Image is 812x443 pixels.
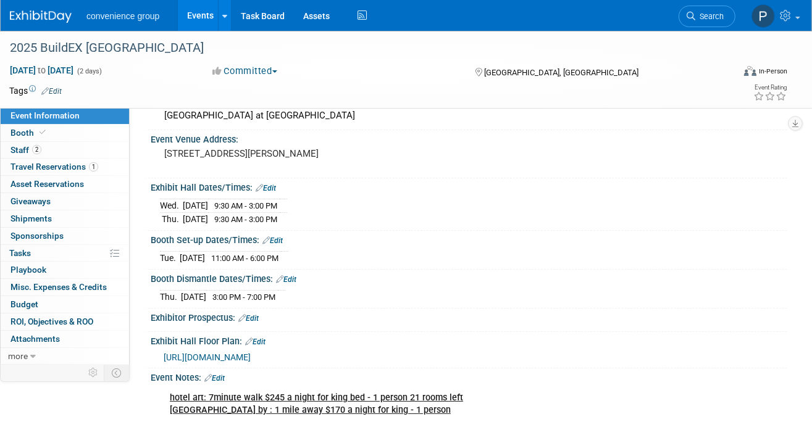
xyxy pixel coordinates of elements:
a: Booth [1,125,129,141]
span: Tasks [9,248,31,258]
u: hotel art: 7minute walk $245 a night for king bed - 1 person 21 rooms left [170,392,463,403]
td: Thu. [160,291,181,304]
a: Tasks [1,245,129,262]
a: Staff2 [1,142,129,159]
td: Thu. [160,213,183,226]
div: Exhibit Hall Floor Plan: [151,332,787,348]
a: Misc. Expenses & Credits [1,279,129,296]
td: Tue. [160,252,180,265]
span: [GEOGRAPHIC_DATA], [GEOGRAPHIC_DATA] [485,68,639,77]
i: Booth reservation complete [40,129,46,136]
td: [DATE] [181,291,206,304]
td: Personalize Event Tab Strip [83,365,104,381]
span: 9:30 AM - 3:00 PM [214,201,277,210]
a: Edit [262,236,283,245]
span: Misc. Expenses & Credits [10,282,107,292]
span: [DATE] [DATE] [9,65,74,76]
a: Event Information [1,107,129,124]
a: Shipments [1,210,129,227]
u: [GEOGRAPHIC_DATA] by : 1 mile away $170 a night for king - 1 person [170,405,451,415]
span: Playbook [10,265,46,275]
img: ExhibitDay [10,10,72,23]
div: Exhibit Hall Dates/Times: [151,178,787,194]
a: more [1,348,129,365]
td: [DATE] [183,199,208,213]
span: 1 [89,162,98,172]
a: Attachments [1,331,129,347]
div: [GEOGRAPHIC_DATA] at [GEOGRAPHIC_DATA] [160,106,778,125]
td: [DATE] [183,213,208,226]
span: (2 days) [76,67,102,75]
span: Budget [10,299,38,309]
a: Edit [256,184,276,193]
a: Edit [41,87,62,96]
button: Committed [209,65,282,78]
span: Travel Reservations [10,162,98,172]
a: Search [679,6,735,27]
span: 9:30 AM - 3:00 PM [214,215,277,224]
span: Asset Reservations [10,179,84,189]
td: Toggle Event Tabs [104,365,130,381]
span: Search [695,12,724,21]
a: ROI, Objectives & ROO [1,313,129,330]
span: convenience group [86,11,159,21]
span: Sponsorships [10,231,64,241]
div: Exhibitor Prospectus: [151,308,787,325]
div: Event Notes: [151,368,787,384]
span: 2 [32,145,41,154]
img: Format-Inperson.png [744,66,756,76]
span: more [8,351,28,361]
a: Budget [1,296,129,313]
span: ROI, Objectives & ROO [10,317,93,326]
a: Edit [276,275,296,284]
td: [DATE] [180,252,205,265]
div: Event Rating [753,85,787,91]
td: Wed. [160,199,183,213]
a: Edit [238,314,259,323]
pre: [STREET_ADDRESS][PERSON_NAME] [164,148,403,159]
span: Attachments [10,334,60,344]
a: Giveaways [1,193,129,210]
a: Sponsorships [1,228,129,244]
span: Staff [10,145,41,155]
span: Giveaways [10,196,51,206]
div: Booth Set-up Dates/Times: [151,231,787,247]
span: to [36,65,48,75]
span: Shipments [10,213,52,223]
a: Asset Reservations [1,176,129,193]
div: 2025 BuildEX [GEOGRAPHIC_DATA] [6,37,721,59]
span: Booth [10,128,48,138]
a: Travel Reservations1 [1,159,129,175]
a: Playbook [1,262,129,278]
a: Edit [204,374,225,383]
div: Event Venue Address: [151,130,787,146]
div: Event Format [673,64,787,83]
span: 11:00 AM - 6:00 PM [211,254,278,263]
a: [URL][DOMAIN_NAME] [164,352,251,362]
a: Edit [245,337,266,346]
span: 3:00 PM - 7:00 PM [212,292,275,302]
img: paniz kermani [751,4,775,28]
span: Event Information [10,110,80,120]
td: Tags [9,85,62,97]
div: In-Person [758,67,787,76]
div: Booth Dismantle Dates/Times: [151,270,787,286]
